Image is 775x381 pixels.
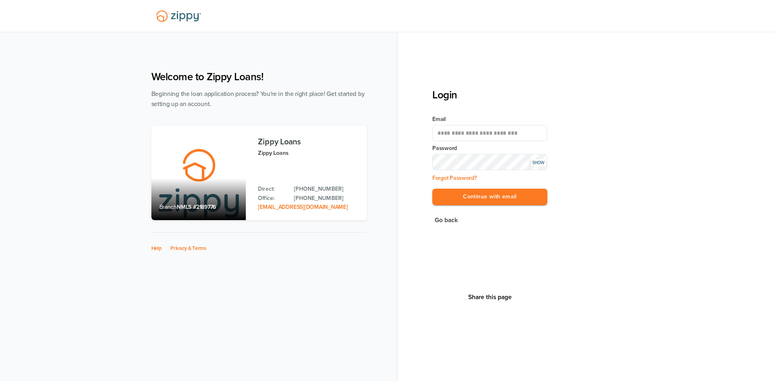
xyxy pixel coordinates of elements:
div: SHOW [530,159,546,166]
h3: Login [432,89,547,101]
h3: Zippy Loans [258,137,358,146]
label: Email [432,115,547,123]
input: Input Password [432,154,547,170]
p: Zippy Loans [258,148,358,158]
p: Office: [258,194,286,203]
p: Direct: [258,185,286,194]
button: Share This Page [466,293,514,301]
button: Go back [432,215,460,226]
span: NMLS #2189776 [177,204,216,210]
a: Privacy & Terms [170,245,206,252]
a: Direct Phone: 512-975-2947 [294,185,358,194]
a: Office Phone: 512-975-2947 [294,194,358,203]
h1: Welcome to Zippy Loans! [151,71,367,83]
img: Lender Logo [151,7,206,25]
input: Email Address [432,125,547,141]
a: Help [151,245,162,252]
a: Forgot Password? [432,175,477,181]
label: Password [432,144,547,152]
span: Branch [159,204,177,210]
button: Continue with email [432,189,547,205]
a: Email Address: zippyguide@zippymh.com [258,204,348,210]
span: Beginning the loan application process? You're in the right place! Get started by setting up an a... [151,90,365,108]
